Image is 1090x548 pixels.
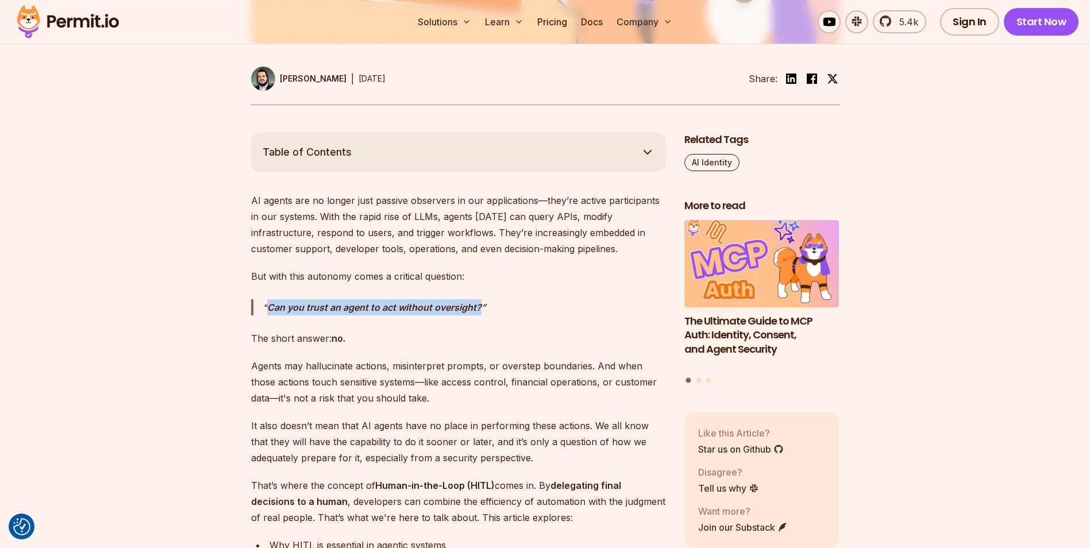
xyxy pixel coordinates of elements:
[280,73,346,84] p: [PERSON_NAME]
[749,72,777,86] li: Share:
[332,333,345,344] strong: no.
[698,465,759,479] p: Disagree?
[251,477,666,526] p: That’s where the concept of comes in. By , developers can combine the efficiency of automation wi...
[805,72,819,86] img: facebook
[612,10,677,33] button: Company
[684,154,739,171] a: AI Identity
[375,480,495,491] strong: Human-in-the-Loop (HITL)
[359,74,386,83] time: [DATE]
[413,10,476,33] button: Solutions
[351,72,354,86] div: |
[13,518,30,535] button: Consent Preferences
[684,220,839,371] a: The Ultimate Guide to MCP Auth: Identity, Consent, and Agent SecurityThe Ultimate Guide to MCP Au...
[251,67,275,91] img: Gabriel L. Manor
[1004,8,1079,36] a: Start Now
[684,220,839,371] li: 1 of 3
[251,480,621,507] strong: delegating final decisions to a human
[684,220,839,385] div: Posts
[706,378,711,383] button: Go to slide 3
[251,67,346,91] a: [PERSON_NAME]
[698,520,788,534] a: Join our Substack
[11,2,124,41] img: Permit logo
[684,314,839,357] h3: The Ultimate Guide to MCP Auth: Identity, Consent, and Agent Security
[696,378,701,383] button: Go to slide 2
[251,133,666,172] button: Table of Contents
[267,302,482,313] strong: Can you trust an agent to act without oversight?
[827,73,838,84] img: twitter
[684,199,839,213] h2: More to read
[892,15,918,29] span: 5.4k
[251,358,666,406] p: Agents may hallucinate actions, misinterpret prompts, or overstep boundaries. And when those acti...
[576,10,607,33] a: Docs
[263,144,352,160] span: Table of Contents
[698,504,788,518] p: Want more?
[251,268,666,284] p: But with this autonomy comes a critical question:
[873,10,926,33] a: 5.4k
[784,72,798,86] img: linkedin
[480,10,528,33] button: Learn
[684,220,839,307] img: The Ultimate Guide to MCP Auth: Identity, Consent, and Agent Security
[251,330,666,346] p: The short answer:
[686,378,691,383] button: Go to slide 1
[940,8,999,36] a: Sign In
[684,133,839,147] h2: Related Tags
[698,481,759,495] a: Tell us why
[13,518,30,535] img: Revisit consent button
[698,426,784,440] p: Like this Article?
[251,418,666,466] p: It also doesn’t mean that AI agents have no place in performing these actions. We all know that t...
[698,442,784,456] a: Star us on Github
[533,10,572,33] a: Pricing
[251,192,666,257] p: AI agents are no longer just passive observers in our applications—they’re active participants in...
